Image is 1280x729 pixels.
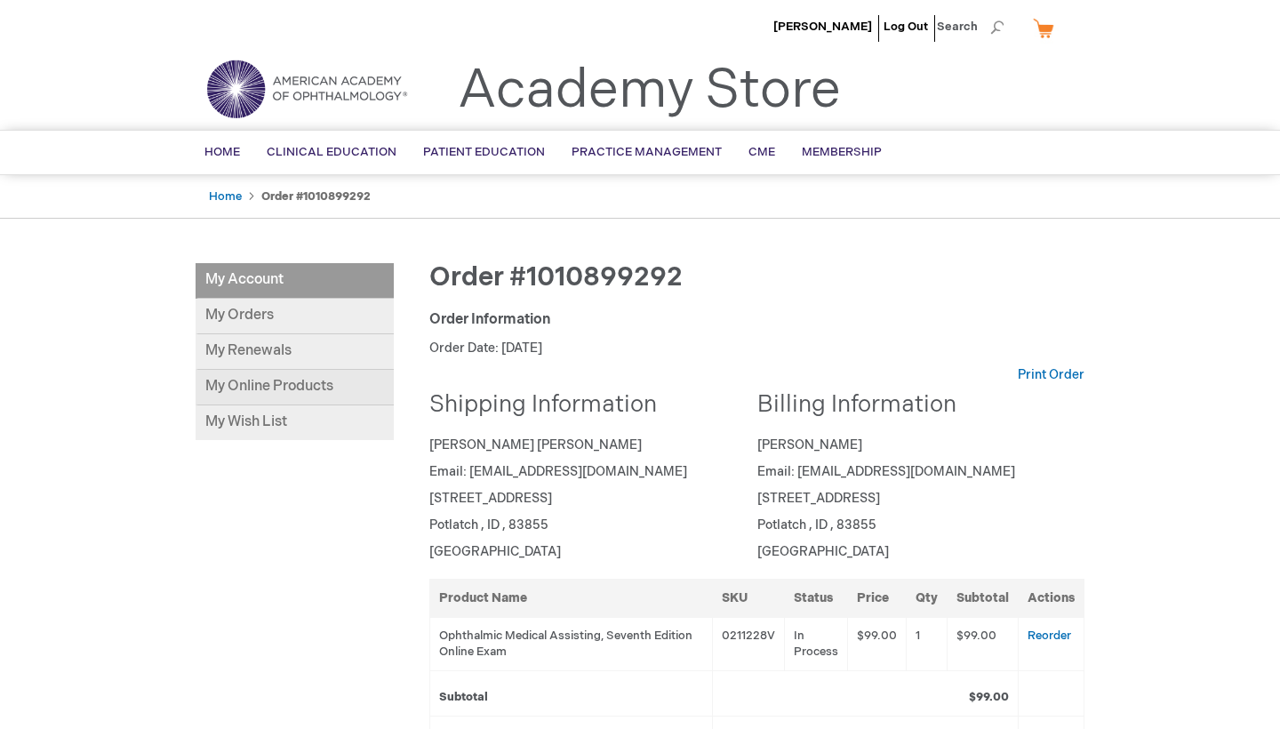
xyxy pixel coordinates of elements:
[757,491,880,506] span: [STREET_ADDRESS]
[713,579,785,617] th: SKU
[423,145,545,159] span: Patient Education
[1019,579,1084,617] th: Actions
[802,145,882,159] span: Membership
[196,299,394,334] a: My Orders
[1028,629,1071,643] a: Reorder
[907,579,948,617] th: Qty
[907,617,948,670] td: 1
[757,517,876,533] span: Potlatch , ID , 83855
[429,491,552,506] span: [STREET_ADDRESS]
[848,617,907,670] td: $99.00
[429,544,561,559] span: [GEOGRAPHIC_DATA]
[948,617,1019,670] td: $99.00
[757,437,862,453] span: [PERSON_NAME]
[884,20,928,34] a: Log Out
[785,579,848,617] th: Status
[261,189,371,204] strong: Order #1010899292
[937,9,1004,44] span: Search
[757,464,1015,479] span: Email: [EMAIL_ADDRESS][DOMAIN_NAME]
[204,145,240,159] span: Home
[196,405,394,440] a: My Wish List
[748,145,775,159] span: CME
[713,617,785,670] td: 0211228V
[1018,366,1084,384] a: Print Order
[209,189,242,204] a: Home
[458,59,841,123] a: Academy Store
[429,340,1084,357] p: Order Date: [DATE]
[948,579,1019,617] th: Subtotal
[429,393,744,419] h2: Shipping Information
[785,617,848,670] td: In Process
[196,334,394,370] a: My Renewals
[773,20,872,34] a: [PERSON_NAME]
[429,464,687,479] span: Email: [EMAIL_ADDRESS][DOMAIN_NAME]
[267,145,396,159] span: Clinical Education
[439,690,488,704] strong: Subtotal
[848,579,907,617] th: Price
[757,544,889,559] span: [GEOGRAPHIC_DATA]
[429,261,683,293] span: Order #1010899292
[430,617,713,670] td: Ophthalmic Medical Assisting, Seventh Edition Online Exam
[429,437,642,453] span: [PERSON_NAME] [PERSON_NAME]
[429,517,548,533] span: Potlatch , ID , 83855
[429,310,1084,331] div: Order Information
[196,370,394,405] a: My Online Products
[430,579,713,617] th: Product Name
[969,690,1009,704] strong: $99.00
[572,145,722,159] span: Practice Management
[757,393,1072,419] h2: Billing Information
